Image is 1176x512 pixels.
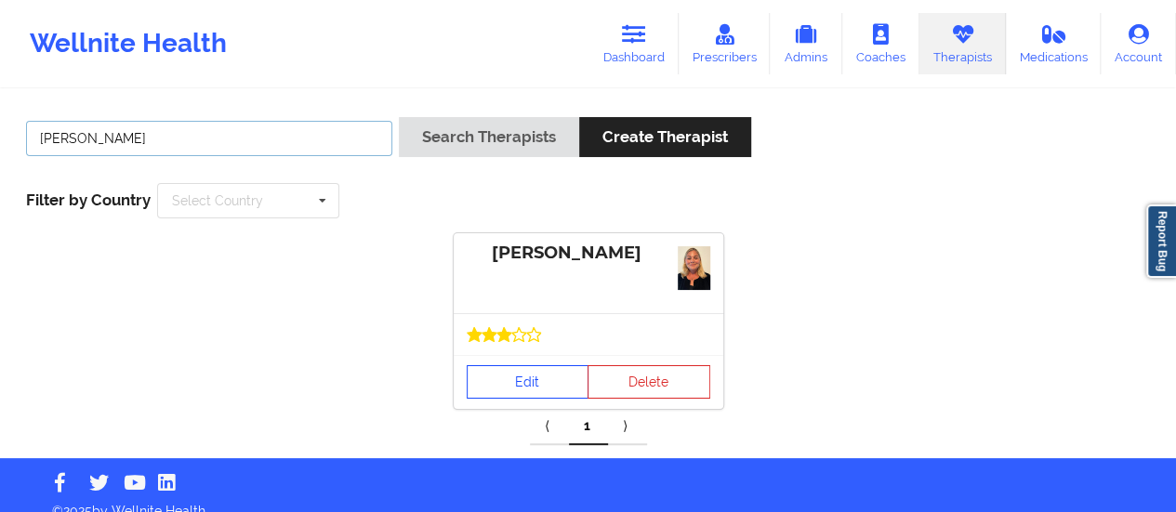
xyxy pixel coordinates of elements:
button: Delete [588,365,710,399]
button: Search Therapists [399,117,579,157]
span: Filter by Country [26,190,151,209]
a: 1 [569,408,608,445]
a: Coaches [842,13,919,74]
a: Report Bug [1146,204,1176,278]
a: Prescribers [679,13,771,74]
a: Dashboard [589,13,679,74]
div: Select Country [172,194,263,207]
button: Create Therapist [579,117,751,157]
input: Search Keywords [26,121,392,156]
a: Edit [467,365,589,399]
img: 9696347c-20c9-4f40-b11b-5741ec7b74a0unnamed.jpg [678,246,710,290]
div: [PERSON_NAME] [467,243,710,264]
a: Therapists [919,13,1006,74]
a: Medications [1006,13,1102,74]
a: Account [1101,13,1176,74]
a: Next item [608,408,647,445]
a: Previous item [530,408,569,445]
a: Admins [770,13,842,74]
div: Pagination Navigation [530,408,647,445]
